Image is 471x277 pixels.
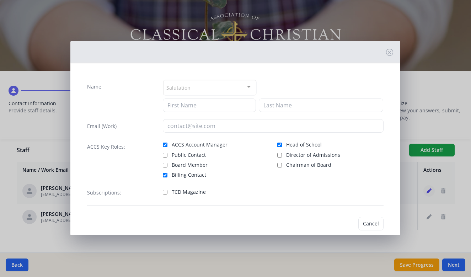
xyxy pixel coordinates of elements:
[163,173,167,177] input: Billing Contact
[358,217,384,230] button: Cancel
[163,119,383,133] input: contact@site.com
[172,151,206,159] span: Public Contact
[286,161,331,169] span: Chairman of Board
[166,83,191,91] span: Salutation
[163,143,167,147] input: ACCS Account Manager
[87,189,121,196] label: Subscriptions:
[87,83,101,90] label: Name
[87,143,125,150] label: ACCS Key Roles:
[286,151,340,159] span: Director of Admissions
[286,141,322,148] span: Head of School
[277,153,282,158] input: Director of Admissions
[259,98,384,112] input: Last Name
[163,153,167,158] input: Public Contact
[163,190,167,195] input: TCD Magazine
[163,98,256,112] input: First Name
[277,163,282,167] input: Chairman of Board
[277,143,282,147] input: Head of School
[172,171,206,179] span: Billing Contact
[163,163,167,167] input: Board Member
[172,161,208,169] span: Board Member
[87,123,117,130] label: Email (Work)
[172,188,206,196] span: TCD Magazine
[172,141,228,148] span: ACCS Account Manager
